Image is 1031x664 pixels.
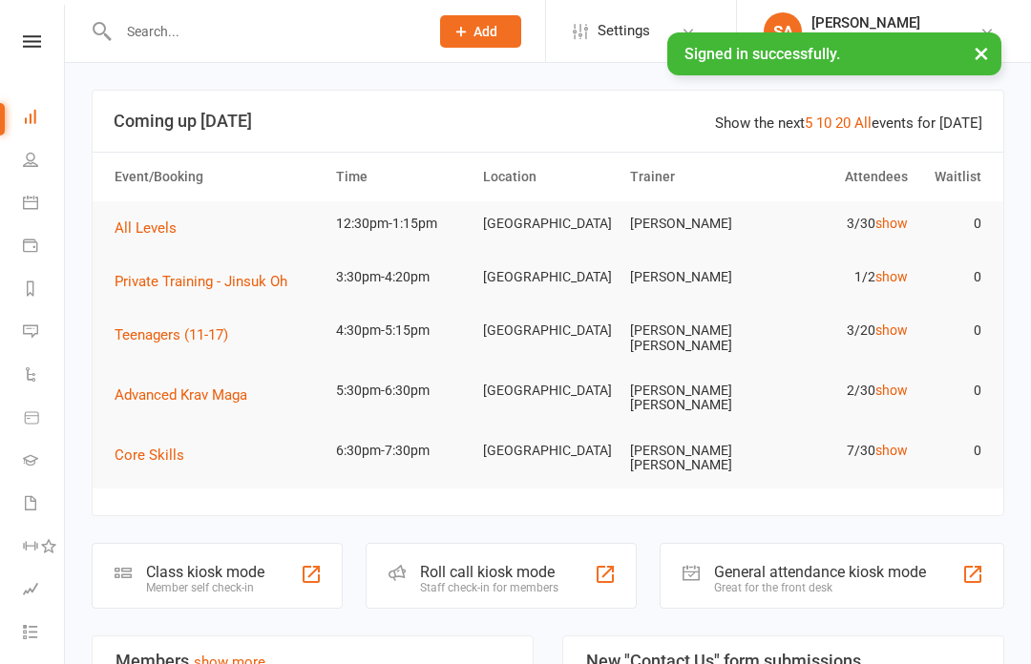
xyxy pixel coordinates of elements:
a: 10 [816,114,831,132]
div: SA [764,12,802,51]
a: All [854,114,872,132]
button: Private Training - Jinsuk Oh [115,270,301,293]
td: [PERSON_NAME] [PERSON_NAME] [621,308,768,368]
span: All Levels [115,219,177,237]
td: 3/30 [768,201,915,246]
td: [GEOGRAPHIC_DATA] [474,201,621,246]
th: Attendees [768,153,915,201]
a: show [875,322,908,338]
a: Calendar [23,183,66,226]
td: 0 [916,368,990,413]
td: 1/2 [768,255,915,300]
td: 6:30pm-7:30pm [327,428,474,473]
a: Product Sales [23,398,66,441]
td: [GEOGRAPHIC_DATA] [474,368,621,413]
a: show [875,216,908,231]
div: Roll call kiosk mode [420,563,558,581]
th: Time [327,153,474,201]
td: [PERSON_NAME] [PERSON_NAME] [621,368,768,428]
td: 0 [916,308,990,353]
td: 0 [916,201,990,246]
span: Add [473,24,497,39]
a: Assessments [23,570,66,612]
span: Core Skills [115,446,184,464]
a: show [875,443,908,458]
div: Member self check-in [146,581,264,594]
td: [PERSON_NAME] [621,201,768,246]
th: Event/Booking [106,153,327,201]
td: [GEOGRAPHIC_DATA] [474,255,621,300]
h3: Coming up [DATE] [114,112,982,131]
a: show [875,269,908,284]
a: 20 [835,114,851,132]
a: show [875,383,908,398]
td: 7/30 [768,428,915,473]
div: Show the next events for [DATE] [715,112,982,135]
div: Krav Maga Defence Institute [811,31,979,49]
td: 0 [916,255,990,300]
span: Signed in successfully. [684,45,840,63]
a: Payments [23,226,66,269]
a: People [23,140,66,183]
button: Add [440,15,521,48]
td: 2/30 [768,368,915,413]
td: 3/20 [768,308,915,353]
button: Core Skills [115,444,198,467]
div: Great for the front desk [714,581,926,594]
span: Settings [598,10,650,52]
td: 3:30pm-4:20pm [327,255,474,300]
td: [GEOGRAPHIC_DATA] [474,428,621,473]
span: Advanced Krav Maga [115,386,247,404]
span: Teenagers (11-17) [115,326,228,343]
td: 5:30pm-6:30pm [327,368,474,413]
a: 5 [805,114,812,132]
td: 12:30pm-1:15pm [327,201,474,246]
a: Reports [23,269,66,312]
div: Class kiosk mode [146,563,264,581]
span: Private Training - Jinsuk Oh [115,273,287,290]
th: Location [474,153,621,201]
div: Staff check-in for members [420,581,558,594]
td: [PERSON_NAME] [621,255,768,300]
th: Waitlist [916,153,990,201]
div: General attendance kiosk mode [714,563,926,581]
button: Advanced Krav Maga [115,384,261,406]
td: 0 [916,428,990,473]
div: [PERSON_NAME] [811,14,979,31]
button: All Levels [115,217,190,239]
th: Trainer [621,153,768,201]
a: Dashboard [23,97,66,140]
button: × [964,32,999,73]
input: Search... [113,18,415,45]
td: 4:30pm-5:15pm [327,308,474,353]
td: [PERSON_NAME] [PERSON_NAME] [621,428,768,488]
td: [GEOGRAPHIC_DATA] [474,308,621,353]
button: Teenagers (11-17) [115,323,242,346]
